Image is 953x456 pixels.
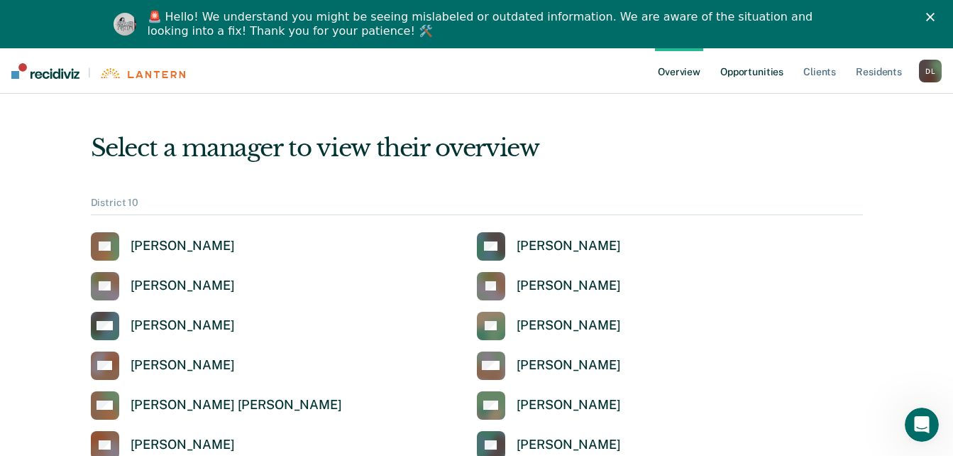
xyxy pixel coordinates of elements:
div: 🚨 Hello! We understand you might be seeing mislabeled or outdated information. We are aware of th... [148,10,817,38]
iframe: Intercom live chat [905,408,939,442]
div: [PERSON_NAME] [131,437,235,453]
a: Residents [853,48,905,94]
div: [PERSON_NAME] [PERSON_NAME] [131,397,342,413]
img: Profile image for Kim [114,13,136,36]
a: [PERSON_NAME] [PERSON_NAME] [91,391,342,420]
a: Overview [655,48,703,94]
div: [PERSON_NAME] [131,317,235,334]
div: [PERSON_NAME] [131,278,235,294]
div: [PERSON_NAME] [517,278,621,294]
a: [PERSON_NAME] [91,272,235,300]
a: Opportunities [717,48,786,94]
img: Recidiviz [11,63,79,79]
div: District 10 [91,197,863,215]
span: | [79,67,99,79]
a: [PERSON_NAME] [477,352,621,380]
div: [PERSON_NAME] [517,357,621,374]
div: Select a manager to view their overview [91,134,863,163]
a: [PERSON_NAME] [91,312,235,340]
div: [PERSON_NAME] [131,238,235,254]
div: [PERSON_NAME] [517,437,621,453]
div: [PERSON_NAME] [131,357,235,374]
div: Close [926,13,940,21]
a: [PERSON_NAME] [477,312,621,340]
a: [PERSON_NAME] [477,391,621,420]
div: [PERSON_NAME] [517,317,621,334]
a: [PERSON_NAME] [477,232,621,261]
a: [PERSON_NAME] [477,272,621,300]
img: Lantern [99,68,185,79]
button: DL [919,60,942,82]
a: Clients [800,48,839,94]
a: [PERSON_NAME] [91,232,235,261]
div: D L [919,60,942,82]
a: [PERSON_NAME] [91,352,235,380]
a: | [11,63,185,79]
div: [PERSON_NAME] [517,397,621,413]
div: [PERSON_NAME] [517,238,621,254]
